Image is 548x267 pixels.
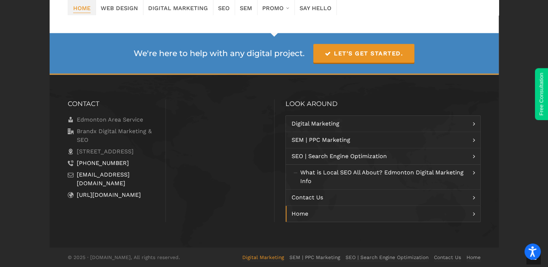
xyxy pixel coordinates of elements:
[101,3,138,13] span: Web Design
[240,3,252,13] span: SEM
[134,48,305,58] span: We're here to help with any digital project.
[148,3,208,13] span: Digital Marketing
[218,3,230,13] span: SEO
[73,3,91,13] span: Home
[262,3,284,13] span: Promo
[300,3,331,13] span: Say Hello
[313,44,415,63] a: Let's get started.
